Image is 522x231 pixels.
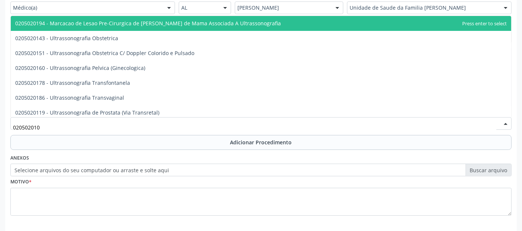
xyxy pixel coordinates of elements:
span: Unidade de Saude da Familia [PERSON_NAME] [350,4,496,12]
span: [PERSON_NAME] [237,4,328,12]
span: AL [181,4,216,12]
input: Buscar por procedimento [13,120,496,135]
span: 0205020119 - Ultrassonografia de Prostata (Via Transretal) [15,109,159,116]
span: 0205020151 - Ultrassonografia Obstetrica C/ Doppler Colorido e Pulsado [15,49,194,57]
span: Adicionar Procedimento [230,138,292,146]
button: Adicionar Procedimento [10,135,512,150]
span: 0205020186 - Ultrassonografia Transvaginal [15,94,124,101]
span: 0205020143 - Ultrassonografia Obstetrica [15,35,118,42]
span: 0205020160 - Ultrassonografia Pelvica (Ginecologica) [15,64,145,71]
span: 0205020178 - Ultrassonografia Transfontanela [15,79,130,86]
label: Motivo [10,176,32,188]
span: Médico(a) [13,4,160,12]
span: 0205020194 - Marcacao de Lesao Pre-Cirurgica de [PERSON_NAME] de Mama Associada A Ultrassonografia [15,20,281,27]
label: Anexos [10,153,29,164]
